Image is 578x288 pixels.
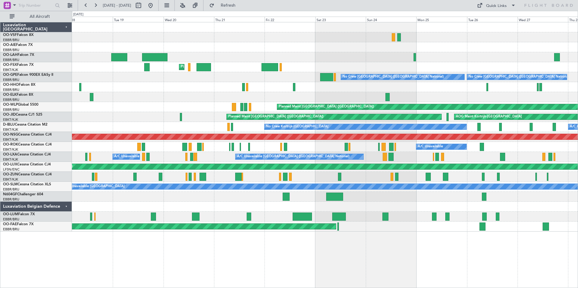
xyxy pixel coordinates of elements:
[3,98,19,102] a: EBBR/BRU
[416,17,467,22] div: Mon 25
[3,227,19,232] a: EBBR/BRU
[3,213,35,216] a: OO-LUMFalcon 7X
[62,17,113,22] div: Mon 18
[214,17,265,22] div: Thu 21
[3,193,43,196] a: N604GFChallenger 604
[3,163,17,166] span: OO-LUX
[467,17,518,22] div: Tue 26
[266,122,328,131] div: No Crew Kortrijk-[GEOGRAPHIC_DATA]
[3,133,18,136] span: OO-NSG
[518,17,568,22] div: Wed 27
[3,73,17,77] span: OO-GPE
[3,187,19,192] a: EBBR/BRU
[114,152,227,161] div: A/C Unavailable [GEOGRAPHIC_DATA] ([GEOGRAPHIC_DATA] National)
[3,53,34,57] a: OO-LAHFalcon 7X
[3,183,51,186] a: OO-SLMCessna Citation XLS
[3,58,19,62] a: EBBR/BRU
[469,72,570,82] div: No Crew [GEOGRAPHIC_DATA] ([GEOGRAPHIC_DATA] National)
[456,112,522,121] div: AOG Maint Kortrijk-[GEOGRAPHIC_DATA]
[265,17,315,22] div: Fri 22
[3,113,16,117] span: OO-JID
[164,17,214,22] div: Wed 20
[3,177,18,182] a: EBKT/KJK
[3,38,19,42] a: EBBR/BRU
[474,1,519,10] button: Quick Links
[3,83,35,87] a: OO-HHOFalcon 8X
[3,193,17,196] span: N604GF
[3,197,19,202] a: EBBR/BRU
[3,68,18,72] a: EBKT/KJK
[3,48,19,52] a: EBBR/BRU
[3,88,19,92] a: EBBR/BRU
[3,73,53,77] a: OO-GPEFalcon 900EX EASy II
[3,33,34,37] a: OO-VSFFalcon 8X
[3,183,18,186] span: OO-SLM
[18,1,53,10] input: Trip Number
[3,137,18,142] a: EBKT/KJK
[3,63,17,67] span: OO-FSX
[3,143,52,146] a: OO-ROKCessna Citation CJ4
[3,217,19,222] a: EBBR/BRU
[315,17,366,22] div: Sat 23
[3,127,18,132] a: EBKT/KJK
[216,3,241,8] span: Refresh
[3,43,16,47] span: OO-AIE
[486,3,507,9] div: Quick Links
[3,123,15,126] span: D-IBLU
[3,153,51,156] a: OO-LXACessna Citation CJ4
[206,1,243,10] button: Refresh
[64,182,125,191] div: A/C Unavailable [GEOGRAPHIC_DATA]
[237,152,349,161] div: A/C Unavailable [GEOGRAPHIC_DATA] ([GEOGRAPHIC_DATA] National)
[3,107,19,112] a: EBBR/BRU
[181,62,251,72] div: Planned Maint Kortrijk-[GEOGRAPHIC_DATA]
[3,222,17,226] span: OO-FAE
[7,12,66,21] button: All Aircraft
[3,222,34,226] a: OO-FAEFalcon 7X
[3,143,18,146] span: OO-ROK
[343,72,444,82] div: No Crew [GEOGRAPHIC_DATA] ([GEOGRAPHIC_DATA] National)
[3,133,52,136] a: OO-NSGCessna Citation CJ4
[3,123,47,126] a: D-IBLUCessna Citation M2
[16,14,64,19] span: All Aircraft
[279,102,374,111] div: Planned Maint [GEOGRAPHIC_DATA] ([GEOGRAPHIC_DATA])
[3,78,19,82] a: EBBR/BRU
[3,93,17,97] span: OO-ELK
[3,117,18,122] a: EBKT/KJK
[3,103,18,107] span: OO-WLP
[3,163,51,166] a: OO-LUXCessna Citation CJ4
[3,33,17,37] span: OO-VSF
[3,173,18,176] span: OO-ZUN
[418,142,443,151] div: A/C Unavailable
[3,53,18,57] span: OO-LAH
[3,167,20,172] a: LFSN/ENC
[113,17,163,22] div: Tue 19
[3,93,33,97] a: OO-ELKFalcon 8X
[3,147,18,152] a: EBKT/KJK
[228,112,323,121] div: Planned Maint [GEOGRAPHIC_DATA] ([GEOGRAPHIC_DATA])
[3,213,18,216] span: OO-LUM
[3,157,18,162] a: EBKT/KJK
[3,63,34,67] a: OO-FSXFalcon 7X
[366,17,416,22] div: Sun 24
[103,3,131,8] span: [DATE] - [DATE]
[3,173,52,176] a: OO-ZUNCessna Citation CJ4
[3,103,38,107] a: OO-WLPGlobal 5500
[3,113,42,117] a: OO-JIDCessna CJ1 525
[3,43,33,47] a: OO-AIEFalcon 7X
[3,153,17,156] span: OO-LXA
[3,83,19,87] span: OO-HHO
[73,12,83,17] div: [DATE]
